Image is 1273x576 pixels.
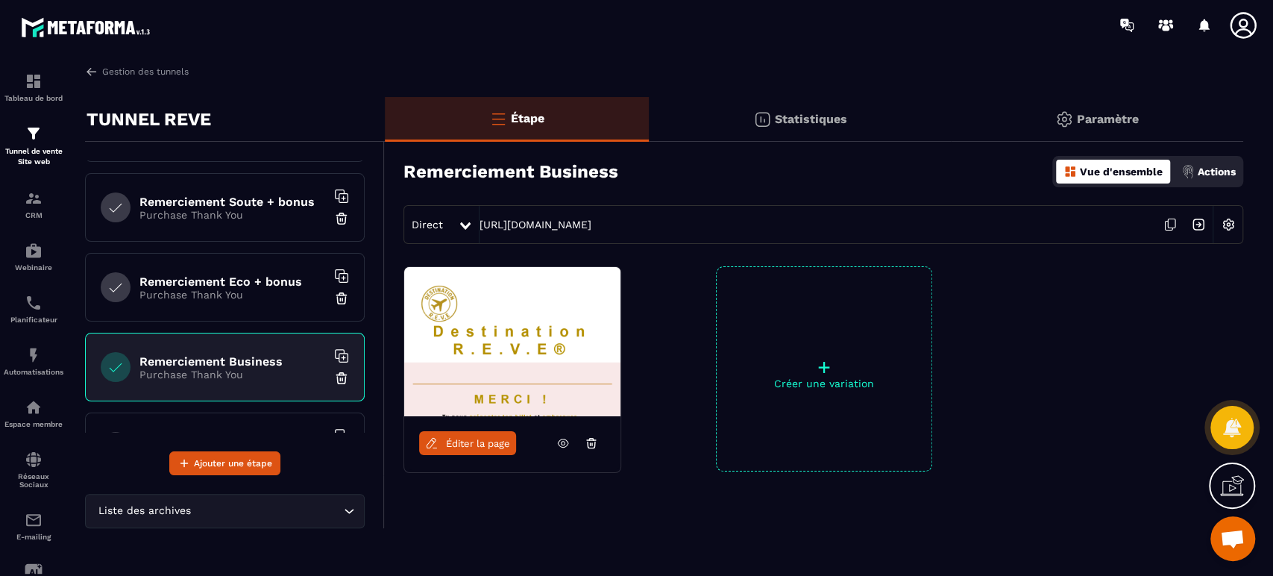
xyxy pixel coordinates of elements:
[4,178,63,231] a: formationformationCRM
[717,357,931,378] p: +
[85,494,365,528] div: Search for option
[4,211,63,219] p: CRM
[334,291,349,306] img: trash
[1184,210,1213,239] img: arrow-next.bcc2205e.svg
[4,61,63,113] a: formationformationTableau de bord
[194,456,272,471] span: Ajouter une étape
[404,267,620,416] img: image
[753,110,771,128] img: stats.20deebd0.svg
[419,431,516,455] a: Éditer la page
[25,125,43,143] img: formation
[25,511,43,529] img: email
[1080,166,1163,178] p: Vue d'ensemble
[139,195,326,209] h6: Remerciement Soute + bonus
[85,65,189,78] a: Gestion des tunnels
[4,500,63,552] a: emailemailE-mailing
[4,231,63,283] a: automationsautomationsWebinaire
[25,294,43,312] img: scheduler
[4,368,63,376] p: Automatisations
[1181,165,1195,178] img: actions.d6e523a2.png
[1063,165,1077,178] img: dashboard-orange.40269519.svg
[139,354,326,369] h6: Remerciement Business
[4,387,63,439] a: automationsautomationsEspace membre
[4,263,63,272] p: Webinaire
[4,113,63,178] a: formationformationTunnel de vente Site web
[511,111,544,125] p: Étape
[1077,112,1139,126] p: Paramètre
[489,110,507,128] img: bars-o.4a397970.svg
[1210,516,1255,561] div: Ouvrir le chat
[139,209,326,221] p: Purchase Thank You
[25,242,43,260] img: automations
[95,503,194,519] span: Liste des archives
[412,219,443,231] span: Direct
[4,533,63,541] p: E-mailing
[4,439,63,500] a: social-networksocial-networkRéseaux Sociaux
[85,65,98,78] img: arrow
[25,190,43,207] img: formation
[480,219,591,231] a: [URL][DOMAIN_NAME]
[139,275,326,289] h6: Remerciement Eco + bonus
[334,371,349,386] img: trash
[21,13,155,41] img: logo
[4,335,63,387] a: automationsautomationsAutomatisations
[403,161,618,182] h3: Remerciement Business
[446,438,510,449] span: Éditer la page
[775,112,847,126] p: Statistiques
[334,211,349,226] img: trash
[4,283,63,335] a: schedulerschedulerPlanificateur
[25,72,43,90] img: formation
[169,451,280,475] button: Ajouter une étape
[4,146,63,167] p: Tunnel de vente Site web
[139,369,326,381] p: Purchase Thank You
[139,289,326,301] p: Purchase Thank You
[87,104,211,134] p: TUNNEL REVE
[717,378,931,389] p: Créer une variation
[1055,110,1073,128] img: setting-gr.5f69749f.svg
[1214,210,1242,239] img: setting-w.858f3a88.svg
[4,94,63,102] p: Tableau de bord
[4,420,63,428] p: Espace membre
[25,346,43,364] img: automations
[4,316,63,324] p: Planificateur
[4,472,63,489] p: Réseaux Sociaux
[25,451,43,469] img: social-network
[194,503,340,519] input: Search for option
[1198,166,1236,178] p: Actions
[25,398,43,416] img: automations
